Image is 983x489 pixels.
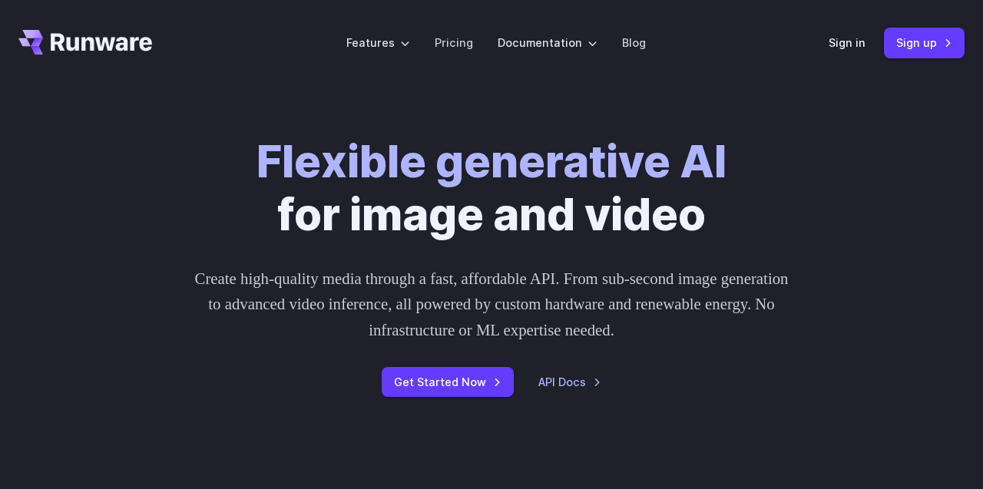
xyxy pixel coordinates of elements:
a: Sign in [829,34,866,51]
label: Features [346,34,410,51]
a: Get Started Now [382,367,514,397]
a: Pricing [435,34,473,51]
p: Create high-quality media through a fast, affordable API. From sub-second image generation to adv... [189,266,794,342]
a: Blog [622,34,646,51]
a: API Docs [538,373,601,391]
a: Go to / [18,30,152,55]
label: Documentation [498,34,597,51]
strong: Flexible generative AI [257,134,726,188]
h1: for image and video [257,135,726,241]
a: Sign up [884,28,965,58]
